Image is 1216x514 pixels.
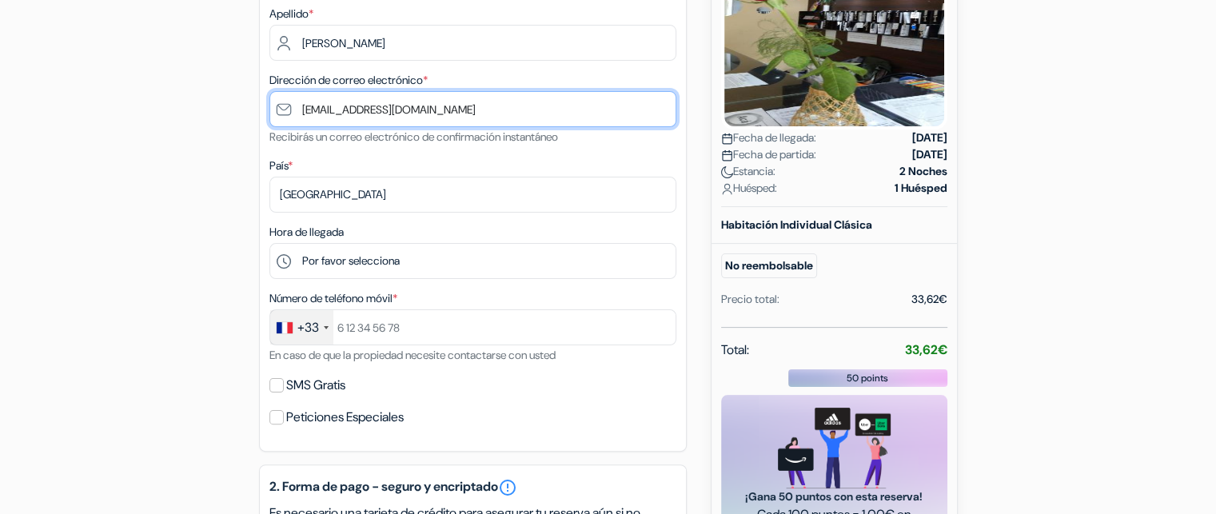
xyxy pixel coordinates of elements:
div: +33 [297,318,319,337]
small: Recibirás un correo electrónico de confirmación instantáneo [269,129,558,144]
label: Peticiones Especiales [286,406,404,428]
span: Total: [721,341,749,360]
strong: 33,62€ [905,341,947,358]
img: calendar.svg [721,133,733,145]
span: Huésped: [721,180,777,197]
label: Número de teléfono móvil [269,290,397,307]
input: Introduzca el apellido [269,25,676,61]
label: Hora de llegada [269,224,344,241]
input: 6 12 34 56 78 [269,309,676,345]
b: Habitación Individual Clásica [721,217,872,232]
strong: [DATE] [912,129,947,146]
div: Precio total: [721,291,779,308]
div: 33,62€ [911,291,947,308]
span: Fecha de partida: [721,146,816,163]
label: País [269,157,293,174]
img: gift_card_hero_new.png [778,408,891,488]
label: SMS Gratis [286,374,345,396]
h5: 2. Forma de pago - seguro y encriptado [269,478,676,497]
strong: [DATE] [912,146,947,163]
input: Introduzca la dirección de correo electrónico [269,91,676,127]
label: Apellido [269,6,313,22]
a: error_outline [498,478,517,497]
small: En caso de que la propiedad necesite contactarse con usted [269,348,556,362]
img: user_icon.svg [721,183,733,195]
span: Estancia: [721,163,775,180]
strong: 1 Huésped [895,180,947,197]
label: Dirección de correo electrónico [269,72,428,89]
img: moon.svg [721,166,733,178]
span: Fecha de llegada: [721,129,816,146]
span: 50 points [847,371,888,385]
strong: 2 Noches [899,163,947,180]
span: ¡Gana 50 puntos con esta reserva! [740,488,928,505]
small: No reembolsable [721,253,817,278]
div: France: +33 [270,310,333,345]
img: calendar.svg [721,149,733,161]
